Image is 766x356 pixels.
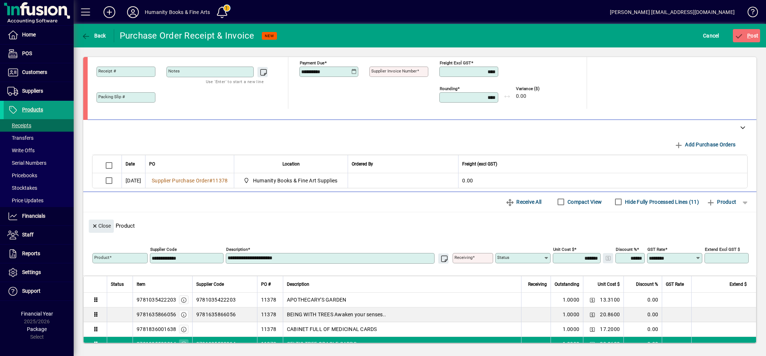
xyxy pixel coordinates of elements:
a: Knowledge Base [742,1,757,25]
div: Product [83,212,756,235]
td: 9781635866056 [192,307,257,322]
span: Variance ($) [516,86,560,91]
mat-label: Receipt # [98,68,116,74]
mat-label: Supplier Code [150,247,177,252]
span: Add Purchase Orders [674,139,735,150]
button: Add [98,6,121,19]
span: Unit Cost $ [598,280,620,288]
td: 11378 [257,322,283,337]
td: 9781925538014 [192,337,257,352]
a: Transfers [4,132,74,144]
app-page-header-button: Close [87,222,116,229]
span: ost [735,33,759,39]
a: POS [4,44,74,63]
td: 0.00 [623,293,662,307]
span: Financials [22,213,45,219]
a: Supplier Purchase Order#11378 [149,177,230,185]
span: 0.00 [516,93,526,99]
mat-label: Extend excl GST $ [705,247,740,252]
a: Serial Numbers [4,157,74,169]
mat-label: Receiving [454,255,472,260]
button: Close [89,220,114,233]
td: CELTIC TREE ORACLE CARDS [283,337,521,352]
span: PO [149,160,155,168]
span: Receipts [7,122,31,128]
div: Date [126,160,141,168]
a: Support [4,282,74,300]
a: Price Updates [4,194,74,207]
span: Outstanding [555,280,579,288]
span: Item [137,280,145,288]
div: 9781836001638 [137,325,176,333]
td: 11378 [257,307,283,322]
a: Staff [4,226,74,244]
a: Stocktakes [4,182,74,194]
td: 0.00 [623,322,662,337]
div: Freight (excl GST) [462,160,738,168]
span: P [747,33,751,39]
mat-label: Notes [168,68,180,74]
button: Change Price Levels [587,339,597,349]
button: Receive All [503,195,544,209]
a: Customers [4,63,74,82]
div: Purchase Order Receipt & Invoice [120,30,254,42]
span: Transfers [7,135,34,141]
td: CABINET FULL OF MEDICINAL CARDS [283,322,521,337]
td: 1.0000 [551,307,583,322]
div: 9781925538014 [137,340,176,348]
a: Reports [4,245,74,263]
td: 0.00 [623,307,662,322]
app-page-header-button: Back [74,29,114,42]
span: Products [22,107,43,113]
span: Ordered By [352,160,373,168]
button: Profile [121,6,145,19]
span: Extend $ [730,280,747,288]
span: Status [111,280,124,288]
a: Suppliers [4,82,74,100]
span: Back [81,33,106,39]
mat-hint: Use 'Enter' to start a new line [206,77,264,86]
span: Date [126,160,135,168]
label: Compact View [566,198,602,206]
a: Financials [4,207,74,225]
td: BEING WITH TREES Awaken your senses.. [283,307,521,322]
a: Home [4,26,74,44]
div: [PERSON_NAME] [EMAIL_ADDRESS][DOMAIN_NAME] [610,6,735,18]
td: APOTHECARY'S GARDEN [283,293,521,307]
button: Change Price Levels [587,324,597,334]
mat-label: Description [226,247,248,252]
span: Humanity Books & Fine Art Supplies [242,176,340,185]
a: Settings [4,263,74,282]
button: Change Price Levels [587,309,597,320]
div: Humanity Books & Fine Arts [145,6,210,18]
button: Add Purchase Orders [671,138,738,151]
td: 0.00 [458,173,747,188]
span: # [209,178,212,184]
div: PO [149,160,230,168]
span: 13.3100 [600,296,620,303]
span: Suppliers [22,88,43,94]
a: Receipts [4,119,74,132]
span: Supplier Code [196,280,224,288]
span: Supplier Purchase Order [152,178,209,184]
a: Pricebooks [4,169,74,182]
button: Change Price Levels [587,295,597,305]
td: [DATE] [122,173,145,188]
td: 1.0000 [551,293,583,307]
button: Cancel [701,29,721,42]
span: Support [22,288,41,294]
span: Close [92,220,111,232]
td: 11378 [257,293,283,307]
td: 1.0000 [551,337,583,352]
button: Back [80,29,108,42]
span: 17.2000 [600,325,620,333]
span: Serial Numbers [7,160,46,166]
span: GST Rate [666,280,684,288]
mat-label: Discount % [616,247,637,252]
span: Stocktakes [7,185,37,191]
button: Post [733,29,760,42]
span: Home [22,32,36,38]
span: Receive All [506,196,541,208]
span: Description [287,280,309,288]
mat-label: Status [497,255,509,260]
